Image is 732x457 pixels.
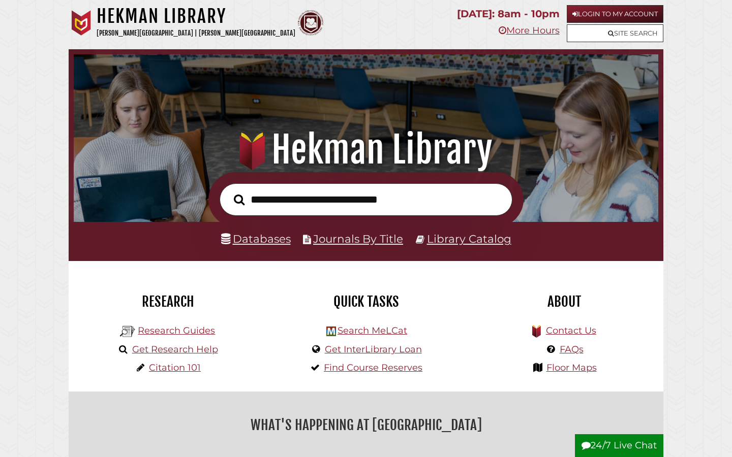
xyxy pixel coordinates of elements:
h2: What's Happening at [GEOGRAPHIC_DATA] [76,413,656,437]
img: Hekman Library Logo [326,327,336,336]
i: Search [234,193,245,205]
a: Research Guides [138,325,215,336]
a: Search MeLCat [338,325,407,336]
a: Get InterLibrary Loan [325,344,422,355]
p: [PERSON_NAME][GEOGRAPHIC_DATA] | [PERSON_NAME][GEOGRAPHIC_DATA] [97,27,295,39]
a: More Hours [499,25,560,36]
a: Login to My Account [567,5,663,23]
h2: About [473,293,656,310]
a: Databases [221,232,291,245]
a: Find Course Reserves [324,362,422,373]
img: Calvin University [69,10,94,36]
a: FAQs [560,344,584,355]
a: Site Search [567,24,663,42]
a: Get Research Help [132,344,218,355]
button: Search [229,191,250,208]
a: Contact Us [546,325,596,336]
a: Floor Maps [546,362,597,373]
p: [DATE]: 8am - 10pm [457,5,560,23]
h1: Hekman Library [85,127,648,172]
h2: Quick Tasks [274,293,457,310]
a: Citation 101 [149,362,201,373]
img: Calvin Theological Seminary [298,10,323,36]
img: Hekman Library Logo [120,324,135,339]
h2: Research [76,293,259,310]
a: Library Catalog [427,232,511,245]
h1: Hekman Library [97,5,295,27]
a: Journals By Title [313,232,403,245]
